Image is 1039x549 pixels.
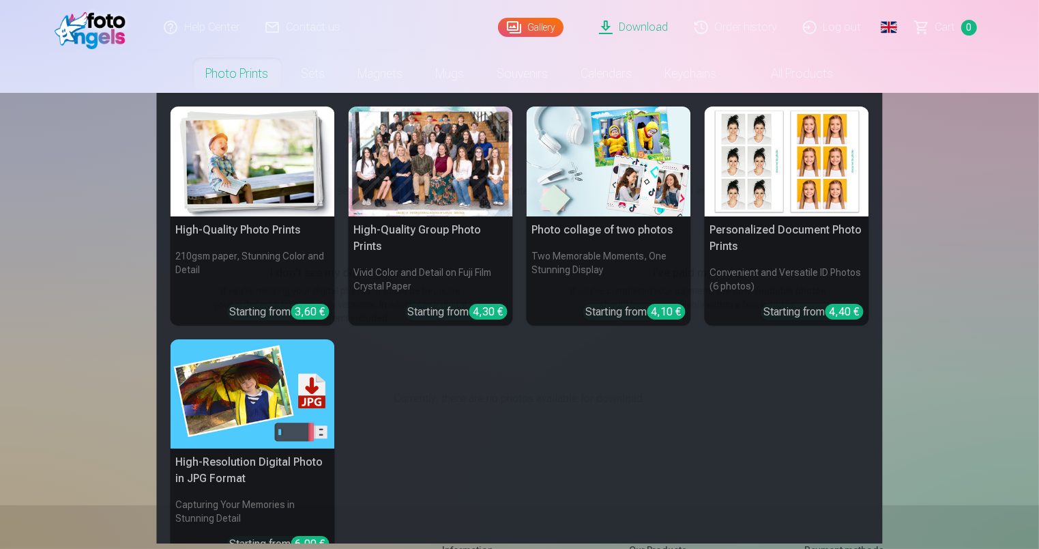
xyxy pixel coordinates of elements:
[349,107,513,326] a: High-Quality Group Photo PrintsVivid Color and Detail on Fuji Film Crystal PaperStarting from4,30 €
[647,304,686,320] div: 4,10 €
[171,107,335,326] a: High-Quality Photo PrintsHigh-Quality Photo Prints210gsm paper, Stunning Color and DetailStarting...
[498,18,564,37] a: Gallery
[527,216,691,244] h5: Photo collage of two photos
[705,260,869,298] h6: Convenient and Versatile ID Photos (6 photos)
[481,55,565,93] a: Souvenirs
[586,304,686,320] div: Starting from
[171,492,335,531] h6: Capturing Your Memories in Stunning Detail
[469,304,508,320] div: 4,30 €
[349,216,513,260] h5: High-Quality Group Photo Prints
[171,107,335,216] img: High-Quality Photo Prints
[705,107,869,326] a: Personalized Document Photo PrintsPersonalized Document Photo PrintsConvenient and Versatile ID P...
[171,339,335,449] img: High-Resolution Digital Photo in JPG Format
[291,304,330,320] div: 3,60 €
[733,55,850,93] a: All products
[935,19,956,36] span: Сart
[230,304,330,320] div: Starting from
[527,244,691,298] h6: Two Memorable Moments, One Stunning Display
[825,304,864,320] div: 4,40 €
[285,55,342,93] a: Sets
[527,107,691,326] a: Photo collage of two photosPhoto collage of two photosTwo Memorable Moments, One Stunning Display...
[527,107,691,216] img: Photo collage of two photos
[171,244,335,298] h6: 210gsm paper, Stunning Color and Detail
[55,5,133,49] img: /fa1
[565,55,649,93] a: Calendars
[190,55,285,93] a: Photo prints
[171,216,335,244] h5: High-Quality Photo Prints
[420,55,481,93] a: Mugs
[171,449,335,492] h5: High-Resolution Digital Photo in JPG Format
[342,55,420,93] a: Magnets
[961,20,977,36] span: 0
[649,55,733,93] a: Keychains
[705,216,869,260] h5: Personalized Document Photo Prints
[764,304,864,320] div: Starting from
[408,304,508,320] div: Starting from
[349,260,513,298] h6: Vivid Color and Detail on Fuji Film Crystal Paper
[705,107,869,216] img: Personalized Document Photo Prints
